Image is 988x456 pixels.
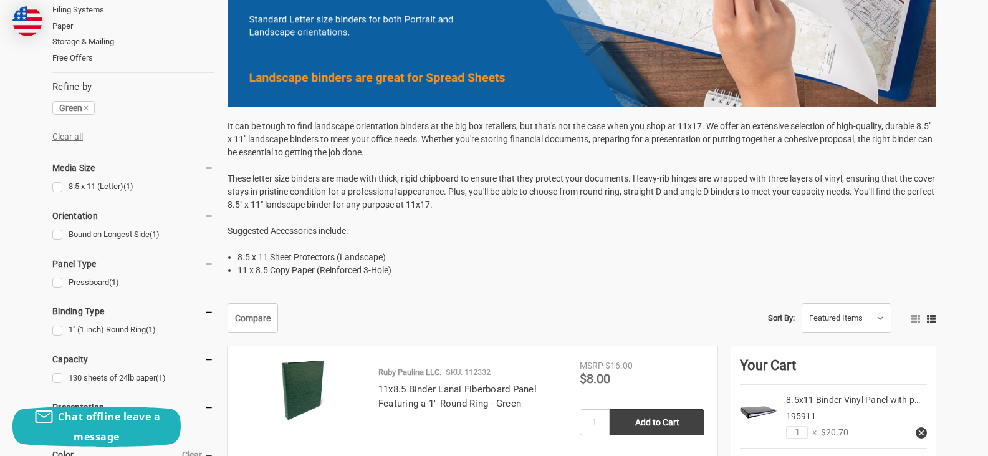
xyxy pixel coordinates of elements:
[150,230,160,239] span: (1)
[123,182,133,191] span: (1)
[808,426,817,439] span: ×
[52,322,214,339] a: 1" (1 inch) Round Ring
[740,355,927,385] div: Your Cart
[228,120,936,211] p: It can be tough to find landscape orientation binders at the big box retailers, but that's not th...
[146,325,156,334] span: (1)
[12,6,42,36] img: duty and tax information for United States
[52,304,214,319] h5: Binding Type
[52,18,214,34] a: Paper
[786,411,816,421] span: 195911
[52,178,214,195] a: 8.5 x 11 (Letter)
[52,208,214,223] h5: Orientation
[786,395,920,405] a: 8.5x11 Binder Vinyl Panel with p…
[378,384,537,409] a: 11x8.5 Binder Lanai Fiberboard Panel Featuring a 1" Round Ring - Green
[740,394,777,431] img: 8.5x11 Binder Vinyl Panel with pockets Featuring a 1" Straight-D Ring Black
[228,225,936,238] p: Suggested Accessories include:
[378,366,441,379] p: Ruby Paulina LLC.
[52,50,214,66] a: Free Offers
[241,359,365,422] img: 11x8.5 Binder Lanai Fiberboard Panel Featuring a 1" Round Ring - Green
[605,361,633,371] span: $16.00
[580,371,610,386] span: $8.00
[228,303,278,333] a: Compare
[52,352,214,367] h5: Capacity
[446,366,491,379] p: SKU: 112332
[52,80,214,94] h5: Refine by
[237,264,936,277] li: 11 x 8.5 Copy Paper (Reinforced 3-Hole)
[768,309,795,327] label: Sort By:
[58,410,160,444] span: Chat offline leave a message
[52,2,214,18] a: Filing Systems
[580,359,603,372] div: MSRP
[52,400,214,415] h5: Presentation
[52,274,214,291] a: Pressboard
[52,132,83,142] a: Clear all
[52,370,214,387] a: 130 sheets of 24lb paper
[109,278,119,287] span: (1)
[237,251,936,264] li: 8.5 x 11 Sheet Protectors (Landscape)
[52,160,214,175] h5: Media Size
[52,256,214,271] h5: Panel Type
[817,426,848,439] span: $20.70
[610,409,704,435] input: Add to Cart
[52,226,214,243] a: Bound on Longest Side
[156,373,166,382] span: (1)
[52,101,95,115] a: Green
[12,407,181,447] button: Chat offline leave a message
[52,34,214,50] a: Storage & Mailing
